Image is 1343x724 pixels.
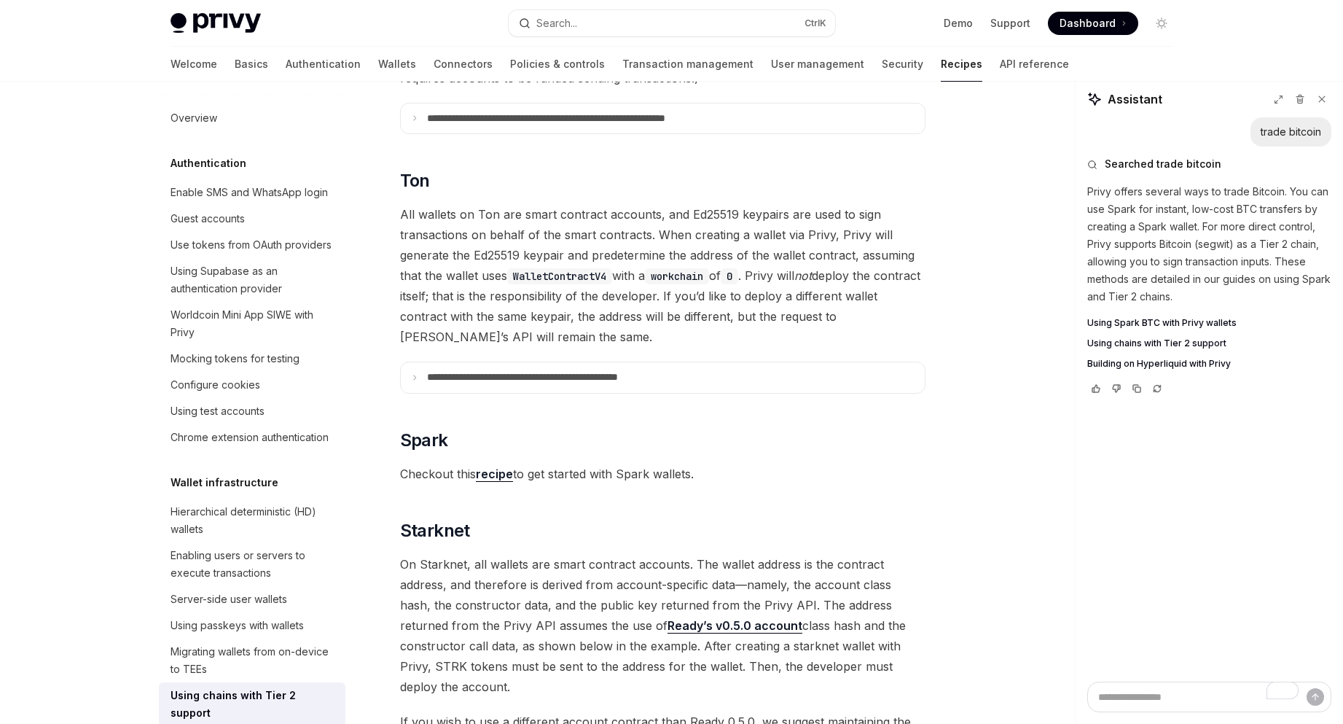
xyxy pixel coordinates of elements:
div: Server-side user wallets [171,591,287,608]
a: User management [771,47,864,82]
span: All wallets on Ton are smart contract accounts, and Ed25519 keypairs are used to sign transaction... [400,204,925,347]
button: Send message [1307,688,1324,706]
a: Building on Hyperliquid with Privy [1087,358,1331,370]
a: Server-side user wallets [159,586,345,612]
span: Using Spark BTC with Privy wallets [1087,317,1237,329]
span: Ton [400,169,430,192]
div: Guest accounts [171,210,245,227]
a: Using chains with Tier 2 support [1087,338,1331,349]
a: Worldcoin Mini App SIWE with Privy [159,302,345,346]
div: Using passkeys with wallets [171,617,304,634]
span: Dashboard [1060,16,1116,31]
button: Search...CtrlK [509,10,835,36]
div: Enable SMS and WhatsApp login [171,184,328,201]
a: Using Spark BTC with Privy wallets [1087,317,1331,329]
a: Enabling users or servers to execute transactions [159,542,345,586]
a: Wallets [378,47,416,82]
a: Mocking tokens for testing [159,346,345,372]
code: 0 [721,268,738,284]
span: On Starknet, all wallets are smart contract accounts. The wallet address is the contract address,... [400,554,925,697]
a: Guest accounts [159,206,345,232]
a: Overview [159,105,345,131]
span: Ctrl K [804,17,826,29]
div: trade bitcoin [1261,125,1321,139]
p: Privy offers several ways to trade Bitcoin. You can use Spark for instant, low-cost BTC transfers... [1087,183,1331,305]
div: Enabling users or servers to execute transactions [171,547,337,582]
a: Basics [235,47,268,82]
div: Using chains with Tier 2 support [171,687,337,722]
a: Demo [944,16,973,31]
code: workchain [645,268,709,284]
div: Overview [171,109,217,127]
a: Authentication [286,47,361,82]
span: Using chains with Tier 2 support [1087,338,1226,349]
span: Starknet [400,519,470,542]
span: Building on Hyperliquid with Privy [1087,358,1231,370]
img: light logo [171,13,261,34]
a: Support [990,16,1030,31]
span: Spark [400,429,448,452]
a: Transaction management [622,47,753,82]
a: Migrating wallets from on-device to TEEs [159,639,345,682]
span: Checkout this to get started with Spark wallets. [400,464,925,484]
em: not [794,268,812,283]
a: Dashboard [1048,12,1138,35]
div: Hierarchical deterministic (HD) wallets [171,503,337,538]
span: Searched trade bitcoin [1105,157,1221,171]
div: Chrome extension authentication [171,429,329,446]
a: Hierarchical deterministic (HD) wallets [159,499,345,542]
a: Using test accounts [159,398,345,424]
div: Use tokens from OAuth providers [171,236,332,254]
code: WalletContractV4 [507,268,612,284]
a: Chrome extension authentication [159,424,345,451]
a: Connectors [434,47,493,82]
a: Enable SMS and WhatsApp login [159,179,345,206]
h5: Authentication [171,155,246,172]
a: Ready’s v0.5.0 account [667,618,802,634]
span: Assistant [1108,90,1162,108]
div: Search... [536,15,577,32]
a: Recipes [941,47,982,82]
button: Toggle dark mode [1150,12,1173,35]
a: Use tokens from OAuth providers [159,232,345,258]
div: Worldcoin Mini App SIWE with Privy [171,306,337,341]
a: API reference [1000,47,1069,82]
a: Using Supabase as an authentication provider [159,258,345,302]
a: Security [882,47,923,82]
a: Policies & controls [510,47,605,82]
div: Mocking tokens for testing [171,350,299,367]
div: Configure cookies [171,376,260,394]
button: Searched trade bitcoin [1087,157,1331,171]
h5: Wallet infrastructure [171,474,278,491]
a: recipe [476,467,513,482]
textarea: To enrich screen reader interactions, please activate Accessibility in Grammarly extension settings [1087,682,1331,712]
div: Using Supabase as an authentication provider [171,262,337,297]
a: Welcome [171,47,217,82]
div: Migrating wallets from on-device to TEEs [171,643,337,678]
a: Using passkeys with wallets [159,612,345,639]
a: Configure cookies [159,372,345,398]
div: Using test accounts [171,402,265,420]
